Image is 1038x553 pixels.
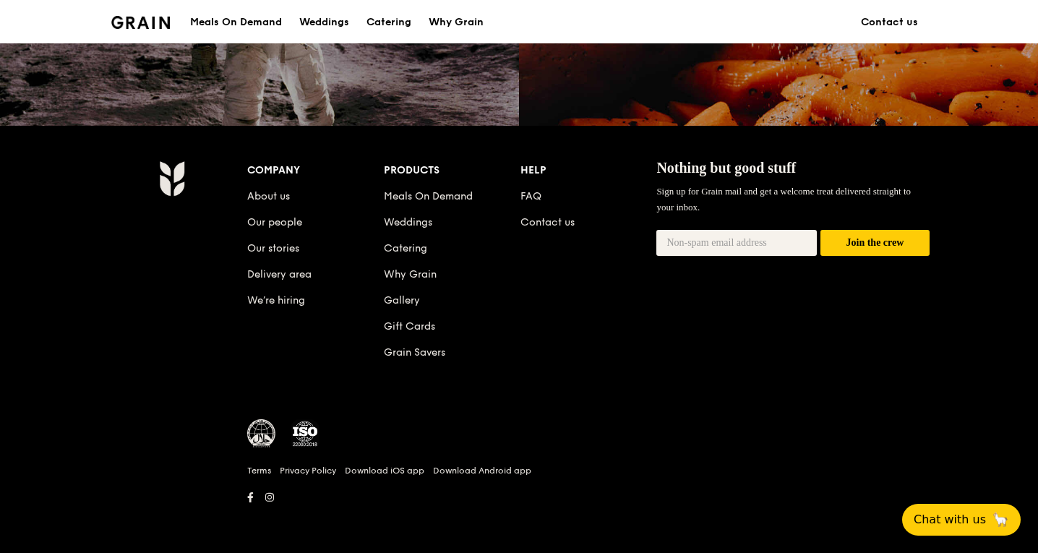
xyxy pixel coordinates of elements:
[247,160,384,181] div: Company
[384,216,432,228] a: Weddings
[247,190,290,202] a: About us
[384,160,520,181] div: Products
[520,160,657,181] div: Help
[291,419,319,448] img: ISO Certified
[299,1,349,44] div: Weddings
[384,320,435,333] a: Gift Cards
[992,511,1009,528] span: 🦙
[247,465,271,476] a: Terms
[358,1,420,44] a: Catering
[291,1,358,44] a: Weddings
[520,190,541,202] a: FAQ
[384,346,445,359] a: Grain Savers
[852,1,927,44] a: Contact us
[247,268,312,280] a: Delivery area
[520,216,575,228] a: Contact us
[656,230,817,256] input: Non-spam email address
[384,242,427,254] a: Catering
[914,511,986,528] span: Chat with us
[103,507,935,519] h6: Revision
[366,1,411,44] div: Catering
[159,160,184,197] img: Grain
[656,160,796,176] span: Nothing but good stuff
[384,268,437,280] a: Why Grain
[420,1,492,44] a: Why Grain
[111,16,170,29] img: Grain
[656,186,911,213] span: Sign up for Grain mail and get a welcome treat delivered straight to your inbox.
[247,419,276,448] img: MUIS Halal Certified
[247,294,305,306] a: We’re hiring
[384,190,473,202] a: Meals On Demand
[190,1,282,44] div: Meals On Demand
[902,504,1021,536] button: Chat with us🦙
[280,465,336,476] a: Privacy Policy
[247,242,299,254] a: Our stories
[247,216,302,228] a: Our people
[820,230,930,257] button: Join the crew
[429,1,484,44] div: Why Grain
[384,294,420,306] a: Gallery
[433,465,531,476] a: Download Android app
[345,465,424,476] a: Download iOS app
